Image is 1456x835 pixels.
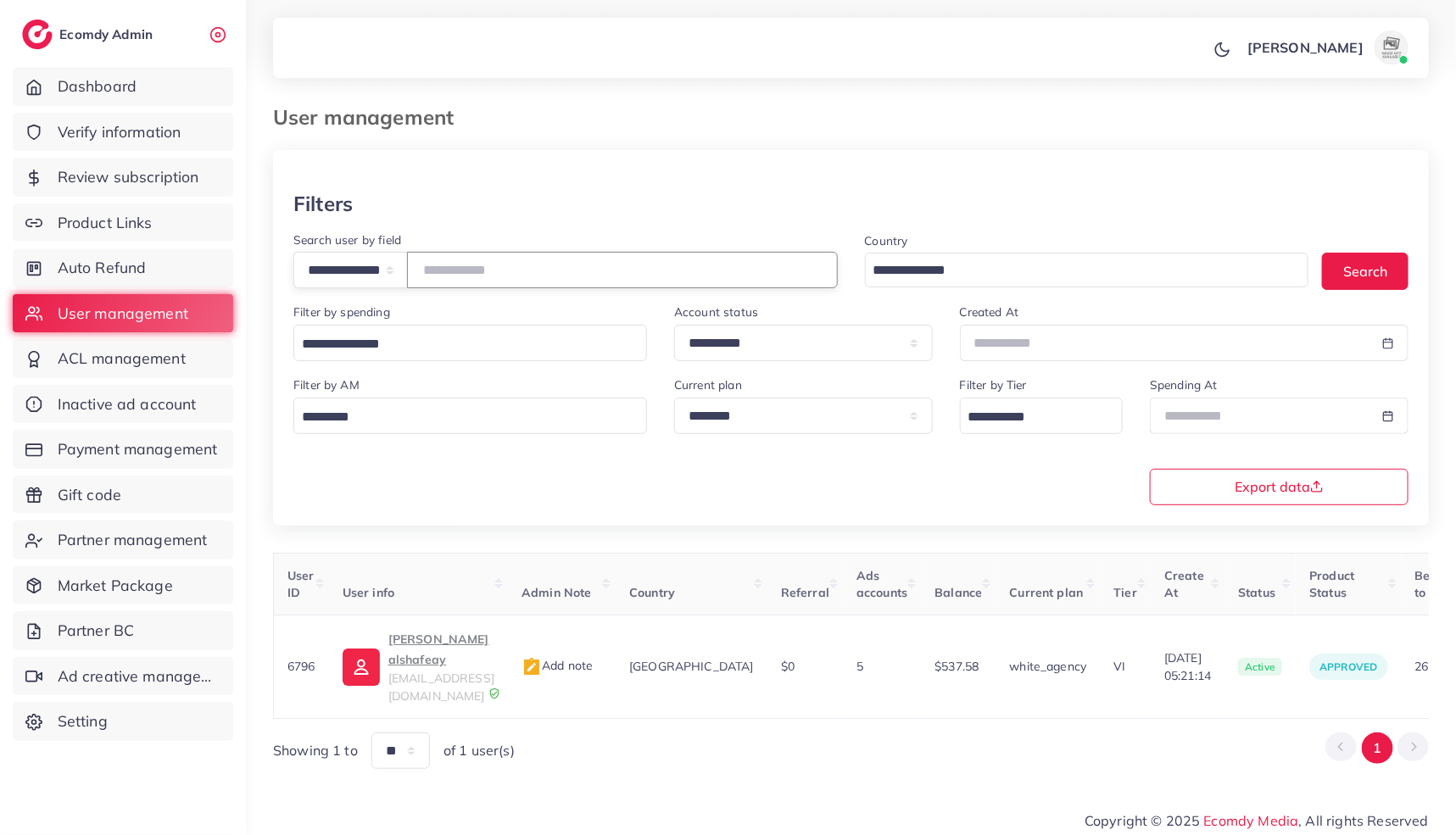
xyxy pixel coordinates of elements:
span: User ID [287,568,315,600]
span: Copyright © 2025 [1085,810,1429,831]
span: 6796 [287,659,315,674]
span: , All rights Reserved [1299,810,1429,831]
a: [PERSON_NAME]avatar [1238,31,1415,64]
span: VI [1113,659,1125,674]
label: Filter by spending [293,303,390,320]
span: Create At [1164,568,1204,600]
span: Add note [522,658,593,673]
label: Country [865,232,908,249]
span: Verify information [58,121,181,143]
a: Payment management [13,430,233,469]
span: Status [1238,585,1275,600]
img: admin_note.cdd0b510.svg [522,657,542,677]
span: Market Package [58,575,173,597]
h3: Filters [293,192,353,216]
span: Tier [1113,585,1137,600]
a: Inactive ad account [13,385,233,424]
div: Search for option [293,398,647,434]
span: Referral [781,585,829,600]
button: Search [1322,253,1409,289]
a: User management [13,294,233,333]
a: logoEcomdy Admin [22,19,157,49]
img: 9CAL8B2pu8EFxCJHYAAAAldEVYdGRhdGU6Y3JlYXRlADIwMjItMTItMDlUMDQ6NTg6MzkrMDA6MDBXSlgLAAAAJXRFWHRkYXR... [488,687,500,699]
input: Search for option [296,404,625,431]
span: Dashboard [58,75,137,97]
a: Gift code [13,476,233,515]
span: white_agency [1009,659,1086,674]
span: 5 [856,659,863,674]
input: Search for option [867,258,1287,284]
img: avatar [1375,31,1409,64]
span: Partner management [58,529,208,551]
span: Product Status [1309,568,1354,600]
span: [EMAIL_ADDRESS][DOMAIN_NAME] [388,671,494,703]
span: ACL management [58,348,186,370]
a: Market Package [13,566,233,605]
span: $537.58 [934,659,979,674]
p: [PERSON_NAME] alshafeay [388,629,494,670]
a: Partner management [13,520,233,559]
input: Search for option [962,404,1102,431]
span: Gift code [58,484,121,506]
span: [DATE] 05:21:14 [1164,649,1211,684]
span: Ads accounts [856,568,907,600]
div: Search for option [960,398,1124,434]
span: Export data [1235,480,1324,493]
label: Current plan [674,376,742,393]
span: Country [629,585,675,600]
span: Inactive ad account [58,393,197,415]
h3: User management [273,105,467,130]
a: Product Links [13,203,233,242]
span: Showing 1 to [273,741,358,760]
a: Review subscription [13,158,233,197]
div: Search for option [865,253,1309,287]
span: approved [1319,660,1377,673]
span: User info [343,585,394,600]
label: Created At [960,303,1019,320]
a: Ecomdy Media [1204,812,1299,829]
label: Filter by Tier [960,376,1027,393]
a: Partner BC [13,611,233,650]
img: logo [22,19,53,49]
span: Payment management [58,438,218,460]
label: Spending At [1150,376,1218,393]
a: Verify information [13,113,233,152]
ul: Pagination [1325,732,1429,764]
span: Current plan [1009,585,1083,600]
span: $0 [781,659,795,674]
span: [GEOGRAPHIC_DATA] [629,659,754,674]
span: Admin Note [522,585,592,600]
label: Account status [674,303,758,320]
a: ACL management [13,339,233,378]
span: Balance [934,585,982,600]
a: Dashboard [13,67,233,106]
label: Filter by AM [293,376,360,393]
span: Partner BC [58,620,135,642]
span: User management [58,303,188,325]
button: Go to page 1 [1362,732,1393,764]
label: Search user by field [293,231,401,248]
img: ic-user-info.36bf1079.svg [343,649,380,686]
span: Review subscription [58,166,199,188]
a: Ad creative management [13,657,233,696]
span: Setting [58,710,108,732]
input: Search for option [296,331,625,358]
button: Export data [1150,469,1409,505]
span: of 1 user(s) [443,741,515,760]
a: [PERSON_NAME] alshafeay[EMAIL_ADDRESS][DOMAIN_NAME] [343,629,494,704]
span: Product Links [58,212,153,234]
a: Setting [13,702,233,741]
div: Search for option [293,325,647,361]
span: Belong to AM [1415,568,1456,600]
span: Auto Refund [58,257,147,279]
span: 26790 [1415,659,1450,674]
p: [PERSON_NAME] [1247,37,1364,58]
a: Auto Refund [13,248,233,287]
h2: Ecomdy Admin [59,26,157,42]
span: active [1238,658,1282,676]
span: Ad creative management [58,665,220,687]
